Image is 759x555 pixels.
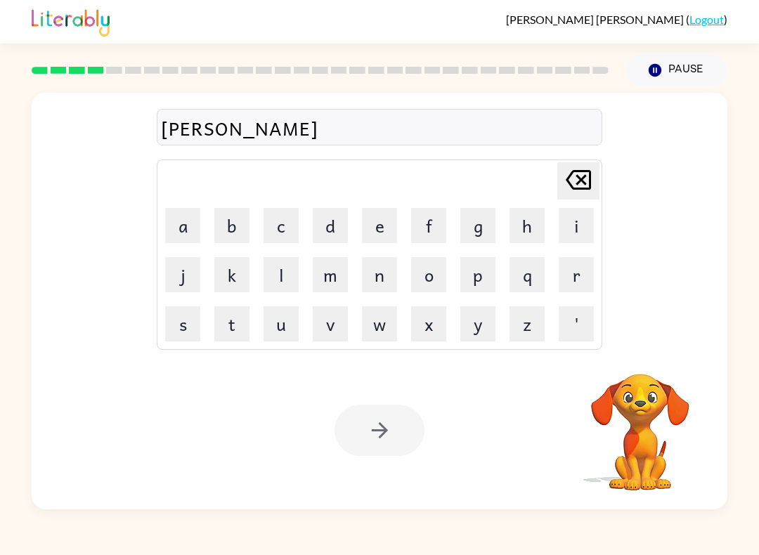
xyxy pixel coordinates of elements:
button: x [411,306,446,341]
button: o [411,257,446,292]
button: i [559,208,594,243]
button: d [313,208,348,243]
button: t [214,306,249,341]
button: p [460,257,495,292]
button: j [165,257,200,292]
button: s [165,306,200,341]
button: y [460,306,495,341]
span: [PERSON_NAME] [PERSON_NAME] [506,13,686,26]
img: Literably [32,6,110,37]
button: a [165,208,200,243]
button: f [411,208,446,243]
button: c [264,208,299,243]
a: Logout [689,13,724,26]
button: b [214,208,249,243]
button: l [264,257,299,292]
button: q [510,257,545,292]
button: v [313,306,348,341]
button: u [264,306,299,341]
div: ( ) [506,13,727,26]
button: e [362,208,397,243]
button: z [510,306,545,341]
button: g [460,208,495,243]
button: ' [559,306,594,341]
button: n [362,257,397,292]
button: h [510,208,545,243]
button: Pause [625,54,727,86]
div: [PERSON_NAME] [161,113,598,143]
video: Your browser must support playing .mp4 files to use Literably. Please try using another browser. [570,352,711,492]
button: r [559,257,594,292]
button: w [362,306,397,341]
button: m [313,257,348,292]
button: k [214,257,249,292]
